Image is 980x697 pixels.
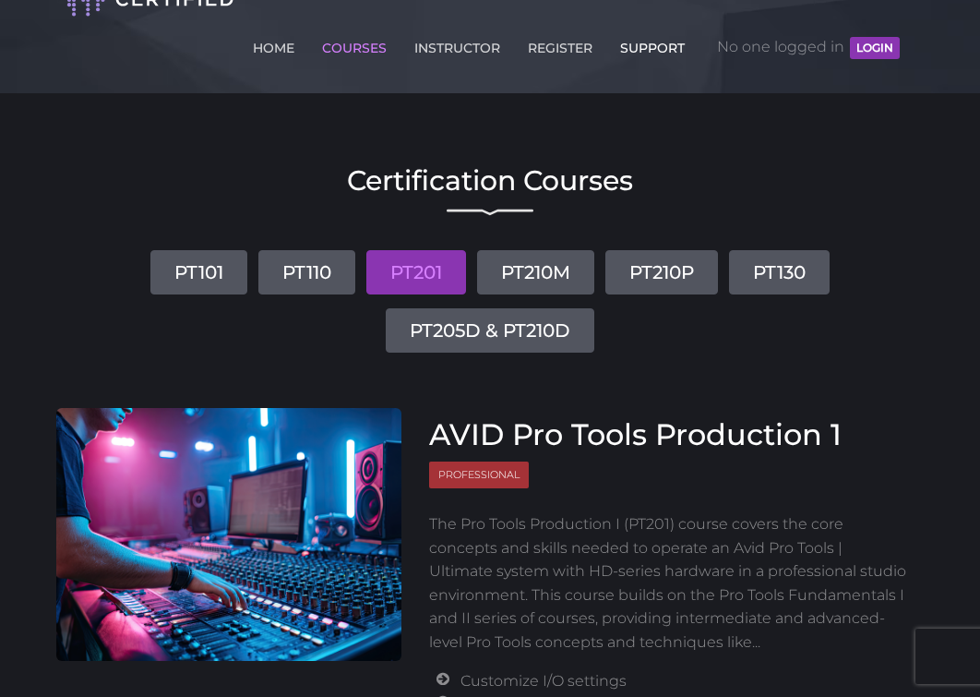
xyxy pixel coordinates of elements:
[317,30,391,59] a: COURSES
[366,250,466,294] a: PT201
[429,512,910,655] p: The Pro Tools Production I (PT201) course covers the core concepts and skills needed to operate a...
[248,30,299,59] a: HOME
[258,250,355,294] a: PT110
[386,308,594,353] a: PT205D & PT210D
[605,250,718,294] a: PT210P
[410,30,505,59] a: INSTRUCTOR
[429,462,529,488] span: Professional
[447,209,533,216] img: decorative line
[56,167,924,195] h2: Certification Courses
[729,250,830,294] a: PT130
[523,30,597,59] a: REGISTER
[56,408,401,661] img: AVID Pro Tools Production 1 Course
[615,30,689,59] a: SUPPORT
[850,37,900,59] button: LOGIN
[429,417,910,452] h3: AVID Pro Tools Production 1
[717,19,900,75] span: No one logged in
[460,669,910,693] li: Customize I/O settings
[477,250,594,294] a: PT210M
[150,250,247,294] a: PT101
